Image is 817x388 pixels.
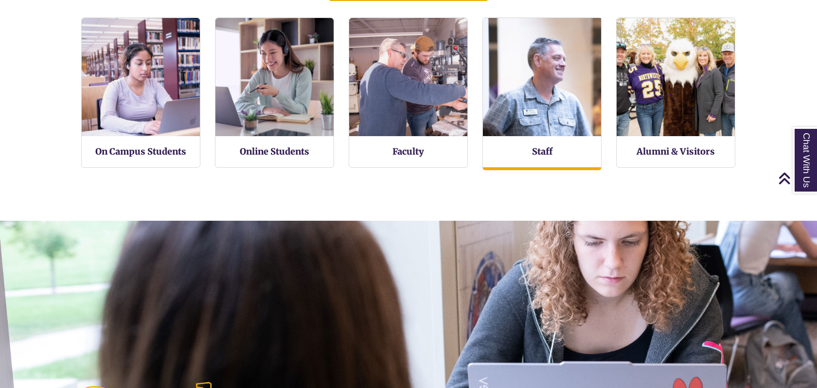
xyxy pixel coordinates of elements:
a: Back to Top [778,172,815,185]
a: On Campus Students [95,146,186,157]
img: On Campus Students Services [82,18,200,136]
a: Faculty [392,146,424,157]
img: Online Students Services [215,18,334,136]
a: Online Students [240,146,309,157]
img: Alumni and Visitors Services [617,18,735,136]
img: Staff Services [477,12,607,142]
img: Faculty Resources [349,18,467,136]
a: Staff [532,146,552,157]
a: Alumni & Visitors [637,146,715,157]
